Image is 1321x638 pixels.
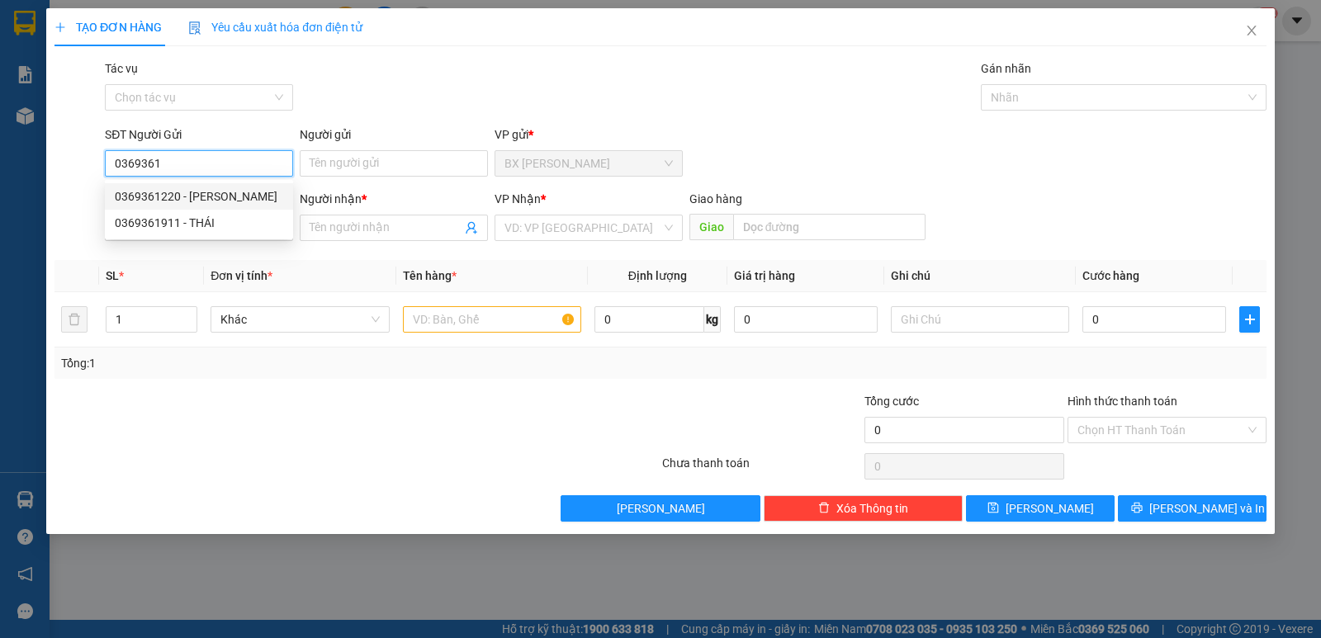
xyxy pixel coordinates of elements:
span: Tổng cước [864,395,919,408]
div: 0369361220 - TỐ QUYÊN [105,183,293,210]
button: save[PERSON_NAME] [966,495,1115,522]
span: Khác [220,307,379,332]
span: Giao [689,214,733,240]
span: Cước hàng [1082,269,1139,282]
img: icon [188,21,201,35]
span: save [987,502,999,515]
label: Tác vụ [105,62,138,75]
button: printer[PERSON_NAME] và In [1118,495,1267,522]
span: TẠO ĐƠN HÀNG [54,21,162,34]
strong: BIÊN NHẬN GIAO KHÁCH [13,16,142,59]
span: [PERSON_NAME] [1006,499,1094,517]
div: VP gửi [495,125,683,144]
button: plus [1239,306,1260,333]
div: 0369361911 - THÁI [115,214,283,232]
th: Ghi chú [884,260,1076,292]
button: delete [61,306,88,333]
input: VD: Bàn, Ghế [403,306,581,333]
div: Người nhận [300,190,488,208]
div: SĐT Người Gửi [105,125,293,144]
button: [PERSON_NAME] [561,495,760,522]
span: SL [106,269,119,282]
div: Người gửi [300,125,488,144]
label: Gán nhãn [981,62,1031,75]
input: Ghi Chú [891,306,1069,333]
span: Định lượng [628,269,687,282]
label: Hình thức thanh toán [1068,395,1177,408]
span: Giao hàng [689,192,742,206]
input: 0 [734,306,878,333]
button: deleteXóa Thông tin [764,495,963,522]
span: VP Nhận [495,192,541,206]
span: BX Tân Châu [504,151,673,176]
span: Giá trị hàng [734,269,795,282]
div: 0369361911 - THÁI [105,210,293,236]
span: close [1245,24,1258,37]
span: Xóa Thông tin [836,499,908,517]
span: Tên hàng [403,269,457,282]
span: [PERSON_NAME] và In [1149,499,1265,517]
span: printer [1131,502,1143,515]
span: delete [818,502,830,515]
button: Close [1229,8,1275,54]
span: kg [704,306,721,333]
div: Tổng: 1 [61,354,511,372]
span: Đơn vị tính [211,269,272,282]
div: 0369361220 - [PERSON_NAME] [115,187,283,206]
div: Chưa thanh toán [660,454,863,483]
input: Dọc đường [733,214,926,240]
span: [PERSON_NAME] [617,499,705,517]
span: Yêu cầu xuất hóa đơn điện tử [188,21,362,34]
span: user-add [465,221,478,234]
span: plus [54,21,66,33]
span: plus [1240,313,1259,326]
